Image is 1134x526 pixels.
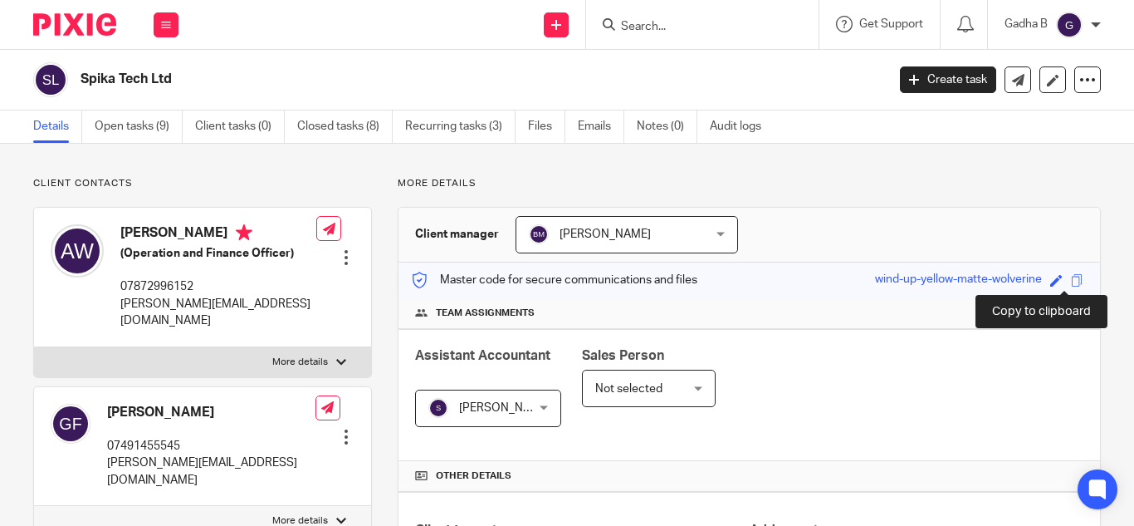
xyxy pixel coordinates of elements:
[428,398,448,418] img: svg%3E
[236,224,252,241] i: Primary
[33,111,82,143] a: Details
[529,224,549,244] img: svg%3E
[33,13,116,36] img: Pixie
[120,245,316,262] h5: (Operation and Finance Officer)
[560,229,651,240] span: [PERSON_NAME]
[595,383,662,395] span: Not selected
[528,111,565,143] a: Files
[1004,16,1048,32] p: Gadha B
[436,469,511,483] span: Other details
[411,272,697,288] p: Master code for secure communications and files
[120,278,316,295] p: 07872996152
[51,224,104,278] img: svg%3E
[459,402,560,414] span: [PERSON_NAME] B
[875,271,1042,290] div: wind-up-yellow-matte-wolverine
[297,111,393,143] a: Closed tasks (8)
[120,224,316,245] h4: [PERSON_NAME]
[582,349,664,362] span: Sales Person
[195,111,285,143] a: Client tasks (0)
[415,226,499,243] h3: Client manager
[436,307,535,320] span: Team assignments
[95,111,183,143] a: Open tasks (9)
[107,438,315,455] p: 07491455545
[859,18,923,30] span: Get Support
[578,111,624,143] a: Emails
[1056,12,1083,38] img: svg%3E
[900,66,996,93] a: Create task
[405,111,516,143] a: Recurring tasks (3)
[272,356,328,369] p: More details
[81,71,716,88] h2: Spika Tech Ltd
[107,404,315,421] h4: [PERSON_NAME]
[107,455,315,489] p: [PERSON_NAME][EMAIL_ADDRESS][DOMAIN_NAME]
[120,296,316,330] p: [PERSON_NAME][EMAIL_ADDRESS][DOMAIN_NAME]
[637,111,697,143] a: Notes (0)
[51,404,90,444] img: svg%3E
[33,177,372,190] p: Client contacts
[398,177,1101,190] p: More details
[415,349,550,362] span: Assistant Accountant
[33,62,68,97] img: svg%3E
[619,20,769,35] input: Search
[710,111,774,143] a: Audit logs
